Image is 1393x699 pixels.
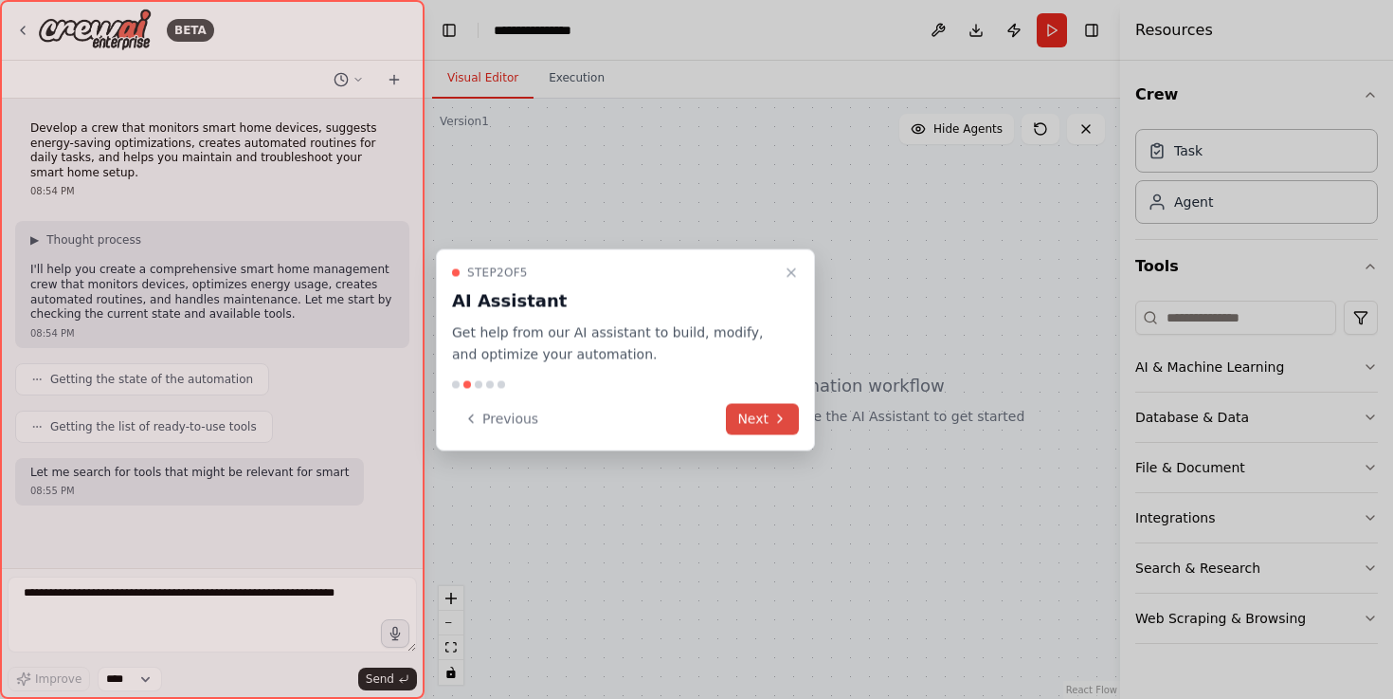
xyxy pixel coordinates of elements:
[726,403,799,434] button: Next
[452,288,776,315] h3: AI Assistant
[436,17,462,44] button: Hide left sidebar
[467,266,528,281] span: Step 2 of 5
[780,262,803,285] button: Close walkthrough
[452,322,776,366] p: Get help from our AI assistant to build, modify, and optimize your automation.
[452,403,550,434] button: Previous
